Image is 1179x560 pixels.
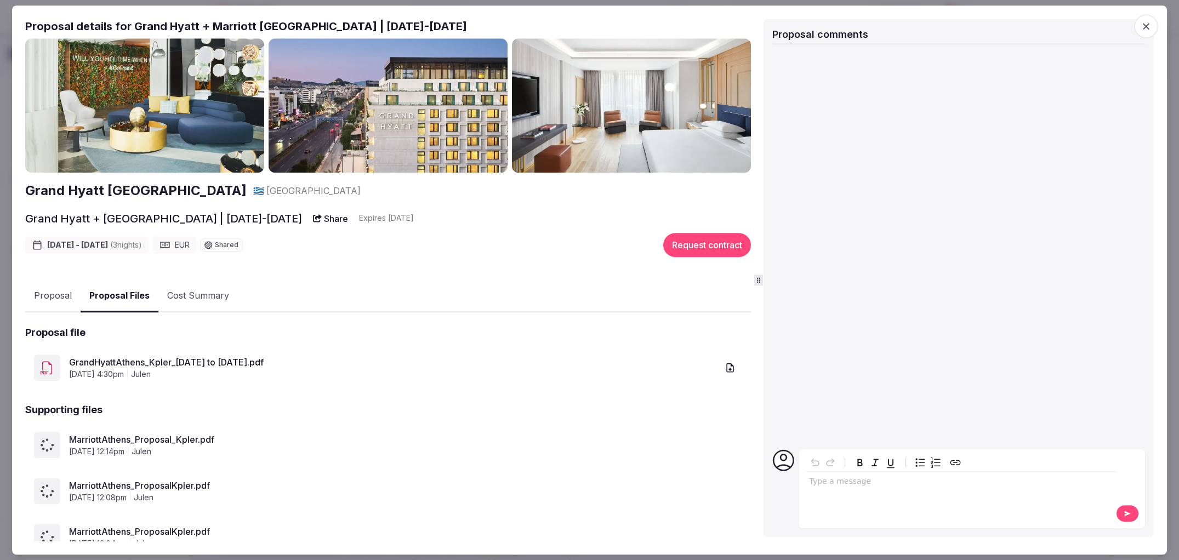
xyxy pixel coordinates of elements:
span: [DATE] 12:14pm [69,447,124,458]
span: MarriottAthens_ProposalKpler.pdf [69,525,742,539]
button: Cost Summary [158,281,238,312]
div: EUR [153,236,196,254]
button: Numbered list [928,455,943,470]
button: Request contract [663,233,751,257]
div: editable markdown [805,472,1117,494]
span: MarriottAthens_Proposal_Kpler.pdf [69,433,742,447]
button: Proposal [25,281,81,312]
span: [DATE] 12:04pm [69,539,127,550]
button: Underline [883,455,898,470]
a: GrandHyattAthens_Kpler_[DATE] to [DATE].pdf [69,356,718,369]
div: toggle group [913,455,943,470]
button: Italic [868,455,883,470]
span: 🇬🇷 [253,185,264,196]
button: Share [306,209,355,228]
span: ( 3 night s ) [110,240,142,249]
img: Gallery photo 1 [25,38,264,173]
div: Expire s [DATE] [359,213,414,224]
span: Shared [215,242,238,248]
button: 🇬🇷 [253,185,264,197]
span: [DATE] - [DATE] [47,239,142,250]
button: Proposal Files [81,280,158,312]
span: MarriottAthens_ProposalKpler.pdf [69,479,742,493]
span: julen [134,539,153,550]
span: julen [134,493,153,504]
img: Gallery photo 3 [512,38,751,173]
button: Create link [948,455,963,470]
span: [DATE] 4:30pm [69,369,124,380]
h2: Supporting files [25,403,102,416]
span: julen [132,447,151,458]
span: julen [131,369,151,380]
img: Gallery photo 2 [269,38,508,173]
h2: Grand Hyatt + [GEOGRAPHIC_DATA] | [DATE]-[DATE] [25,211,302,226]
span: [DATE] 12:08pm [69,493,127,504]
a: Grand Hyatt [GEOGRAPHIC_DATA] [25,181,247,200]
button: Bold [852,455,868,470]
span: [GEOGRAPHIC_DATA] [266,185,361,197]
h2: Proposal details for Grand Hyatt + Marriott [GEOGRAPHIC_DATA] | [DATE]-[DATE] [25,19,751,34]
h2: Proposal file [25,325,86,339]
span: Proposal comments [772,28,868,40]
button: Bulleted list [913,455,928,470]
